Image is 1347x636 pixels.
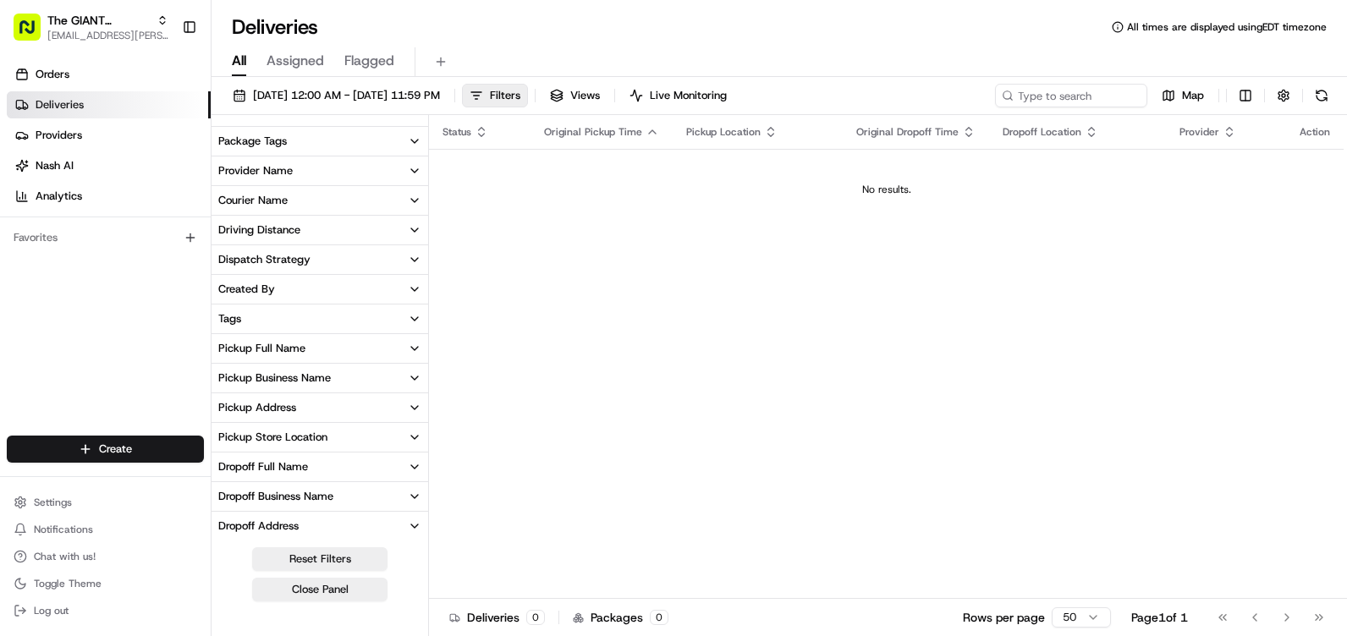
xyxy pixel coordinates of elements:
span: Chat with us! [34,550,96,563]
button: Chat with us! [7,545,204,568]
span: Settings [34,496,72,509]
div: No results. [436,183,1337,196]
span: Dropoff Location [1003,125,1081,139]
div: 0 [526,610,545,625]
span: Knowledge Base [34,245,129,262]
a: Powered byPylon [119,286,205,299]
button: Created By [212,275,428,304]
span: Views [570,88,600,103]
span: Log out [34,604,69,617]
button: Pickup Address [212,393,428,422]
a: 💻API Documentation [136,238,278,269]
button: [EMAIL_ADDRESS][PERSON_NAME][DOMAIN_NAME] [47,29,168,42]
div: 0 [650,610,668,625]
span: Create [99,441,132,457]
div: We're available if you need us! [58,178,214,192]
button: The GIANT Company[EMAIL_ADDRESS][PERSON_NAME][DOMAIN_NAME] [7,7,175,47]
button: Dropoff Address [212,512,428,540]
input: Clear [44,109,279,127]
span: All times are displayed using EDT timezone [1127,20,1327,34]
button: The GIANT Company [47,12,150,29]
div: 📗 [17,247,30,260]
span: Status [443,125,471,139]
span: Pylon [168,287,205,299]
p: Welcome 👋 [17,68,308,95]
div: Provider Name [218,163,293,178]
span: Live Monitoring [650,88,727,103]
button: Pickup Full Name [212,334,428,363]
button: Live Monitoring [622,84,734,107]
div: Dropoff Address [218,518,299,534]
div: Page 1 of 1 [1131,609,1188,626]
span: Notifications [34,523,93,536]
button: Refresh [1310,84,1333,107]
button: Tags [212,304,428,333]
span: Filters [490,88,520,103]
button: Pickup Business Name [212,364,428,392]
button: [DATE] 12:00 AM - [DATE] 11:59 PM [225,84,448,107]
span: Original Pickup Time [544,125,642,139]
span: Flagged [344,51,394,71]
img: Nash [17,17,51,51]
span: Nash AI [36,158,74,173]
button: Package Tags [212,127,428,156]
div: Dropoff Business Name [218,489,333,504]
a: 📗Knowledge Base [10,238,136,269]
div: Pickup Address [218,400,296,415]
div: Deliveries [449,609,545,626]
button: Courier Name [212,186,428,215]
button: Views [542,84,608,107]
a: Providers [7,122,211,149]
div: Pickup Store Location [218,430,327,445]
span: Pickup Location [686,125,761,139]
div: Courier Name [218,193,288,208]
button: Pickup Store Location [212,423,428,452]
a: Analytics [7,183,211,210]
button: Map [1154,84,1212,107]
button: Driving Distance [212,216,428,244]
button: Close Panel [252,578,388,601]
button: Start new chat [288,167,308,187]
input: Type to search [995,84,1147,107]
div: Tags [218,311,241,326]
p: Rows per page [963,609,1045,626]
a: Deliveries [7,91,211,118]
span: Analytics [36,189,82,204]
button: Dropoff Business Name [212,482,428,511]
a: Orders [7,61,211,88]
div: Created By [218,282,275,297]
div: Driving Distance [218,222,300,238]
span: Original Dropoff Time [856,125,959,139]
button: Toggle Theme [7,572,204,595]
div: Pickup Business Name [218,370,331,386]
div: Action [1300,125,1330,139]
div: Package Tags [218,134,287,149]
div: Packages [573,609,668,626]
span: [DATE] 12:00 AM - [DATE] 11:59 PM [253,88,440,103]
button: Settings [7,491,204,514]
div: 💻 [143,247,157,260]
img: 1736555255976-a54dd68f-1ca7-489b-9aae-adbdc363a1c4 [17,162,47,192]
h1: Deliveries [232,14,318,41]
button: Dropoff Full Name [212,452,428,481]
div: Dispatch Strategy [218,252,311,267]
span: Toggle Theme [34,577,102,590]
span: Provider [1179,125,1219,139]
button: Provider Name [212,156,428,185]
div: Pickup Full Name [218,341,305,356]
button: Notifications [7,518,204,541]
button: Create [7,436,204,463]
span: Map [1182,88,1204,103]
span: Orders [36,67,69,82]
a: Nash AI [7,152,211,179]
button: Filters [462,84,528,107]
span: Providers [36,128,82,143]
button: Log out [7,599,204,622]
button: Dispatch Strategy [212,245,428,274]
span: All [232,51,246,71]
span: Assigned [267,51,324,71]
span: Deliveries [36,97,84,112]
div: Favorites [7,224,204,251]
span: API Documentation [160,245,272,262]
